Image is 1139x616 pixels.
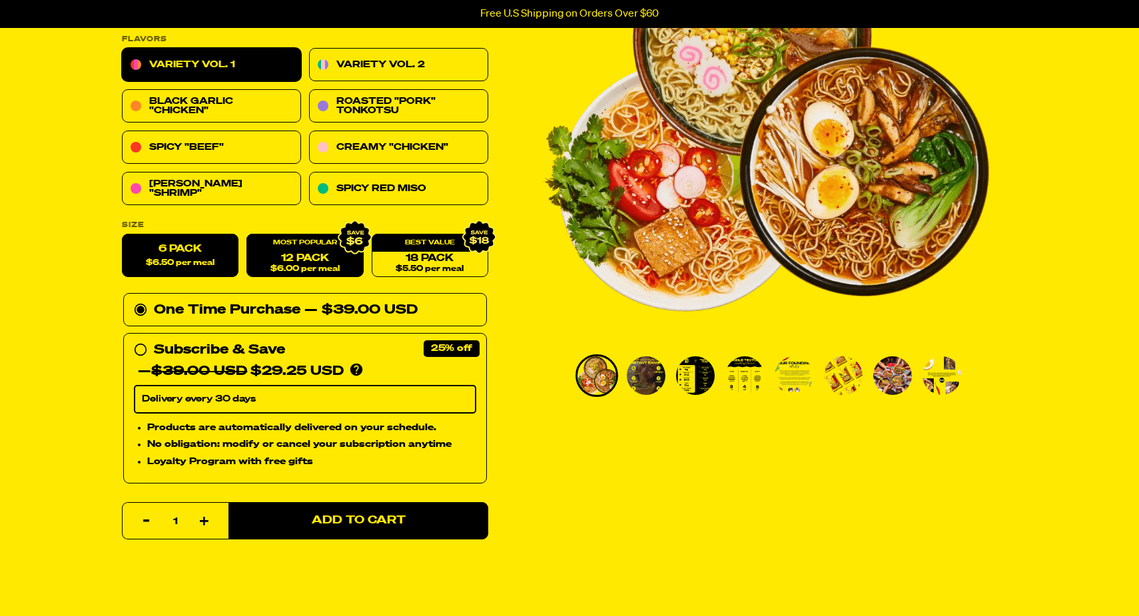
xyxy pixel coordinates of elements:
span: $6.50 per meal [146,259,214,268]
div: One Time Purchase [134,300,476,321]
li: Go to slide 4 [723,354,766,397]
img: Variety Vol. 1 [577,356,616,395]
a: 12 Pack$6.00 per meal [246,234,363,278]
img: Variety Vol. 1 [775,356,813,395]
div: — $29.25 USD [138,361,344,382]
li: Go to slide 8 [921,354,963,397]
a: [PERSON_NAME] "Shrimp" [122,172,301,206]
p: Flavors [122,36,488,43]
img: Variety Vol. 1 [923,356,961,395]
span: Add to Cart [312,515,406,527]
li: Loyalty Program with free gifts [147,455,476,469]
div: Subscribe & Save [154,340,285,361]
div: — $39.00 USD [304,300,418,321]
li: Go to slide 7 [871,354,914,397]
a: Variety Vol. 2 [309,49,488,82]
img: Variety Vol. 1 [824,356,863,395]
iframe: Marketing Popup [7,556,125,609]
label: Size [122,222,488,229]
img: Variety Vol. 1 [627,356,665,395]
li: No obligation: modify or cancel your subscription anytime [147,438,476,452]
a: Creamy "Chicken" [309,131,488,164]
button: Add to Cart [228,502,488,539]
li: Go to slide 2 [625,354,667,397]
li: Go to slide 5 [773,354,815,397]
li: Go to slide 6 [822,354,865,397]
li: Go to slide 3 [674,354,717,397]
del: $39.00 USD [151,365,247,378]
label: 6 Pack [122,234,238,278]
img: Variety Vol. 1 [725,356,764,395]
img: Variety Vol. 1 [873,356,912,395]
a: Spicy Red Miso [309,172,488,206]
select: Subscribe & Save —$39.00 USD$29.25 USD Products are automatically delivered on your schedule. No ... [134,386,476,414]
a: Roasted "Pork" Tonkotsu [309,90,488,123]
input: quantity [131,503,220,540]
div: PDP main carousel thumbnails [542,354,990,397]
img: Variety Vol. 1 [676,356,715,395]
li: Products are automatically delivered on your schedule. [147,420,476,435]
a: Black Garlic "Chicken" [122,90,301,123]
li: Go to slide 1 [575,354,618,397]
a: Spicy "Beef" [122,131,301,164]
p: Free U.S Shipping on Orders Over $60 [480,8,659,20]
a: 18 Pack$5.50 per meal [372,234,488,278]
span: $5.50 per meal [396,265,464,274]
span: $6.00 per meal [270,265,340,274]
a: Variety Vol. 1 [122,49,301,82]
